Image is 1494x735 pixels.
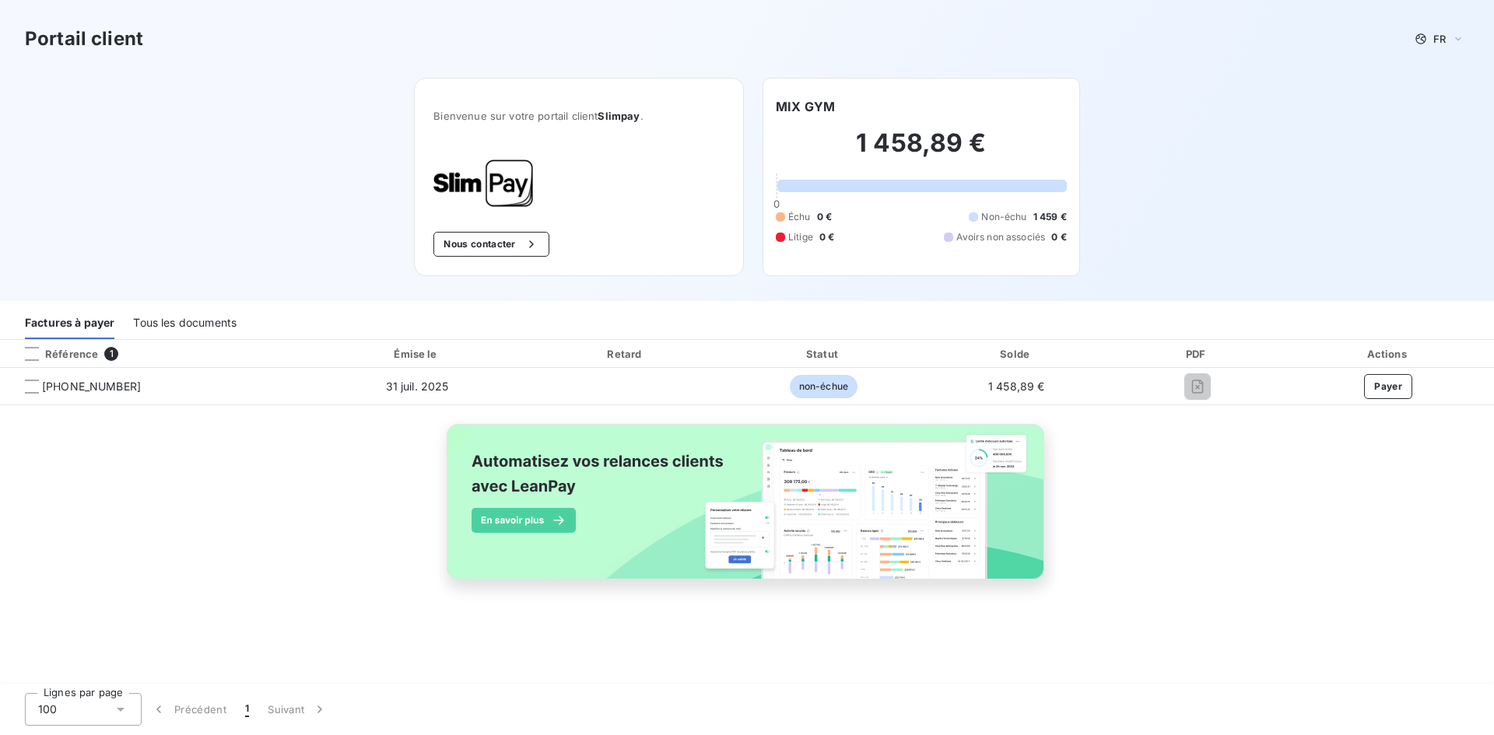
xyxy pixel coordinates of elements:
[776,97,835,116] h6: MIX GYM
[776,128,1067,174] h2: 1 458,89 €
[817,210,832,224] span: 0 €
[981,210,1026,224] span: Non-échu
[529,346,723,362] div: Retard
[311,346,523,362] div: Émise le
[1364,374,1412,399] button: Payer
[433,110,724,122] span: Bienvenue sur votre portail client .
[25,306,114,339] div: Factures à payer
[258,693,337,726] button: Suivant
[104,347,118,361] span: 1
[1433,33,1446,45] span: FR
[142,693,236,726] button: Précédent
[819,230,834,244] span: 0 €
[1051,230,1066,244] span: 0 €
[386,380,449,393] span: 31 juil. 2025
[433,415,1061,606] img: banner
[133,306,237,339] div: Tous les documents
[12,347,98,361] div: Référence
[924,346,1109,362] div: Solde
[25,25,143,53] h3: Portail client
[38,702,57,717] span: 100
[236,693,258,726] button: 1
[773,198,780,210] span: 0
[788,210,811,224] span: Échu
[1286,346,1491,362] div: Actions
[956,230,1045,244] span: Avoirs non associés
[1033,210,1067,224] span: 1 459 €
[42,379,141,394] span: [PHONE_NUMBER]
[1115,346,1280,362] div: PDF
[598,110,640,122] span: Slimpay
[788,230,813,244] span: Litige
[988,380,1045,393] span: 1 458,89 €
[729,346,918,362] div: Statut
[433,232,549,257] button: Nous contacter
[245,702,249,717] span: 1
[433,159,533,207] img: Company logo
[790,375,857,398] span: non-échue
